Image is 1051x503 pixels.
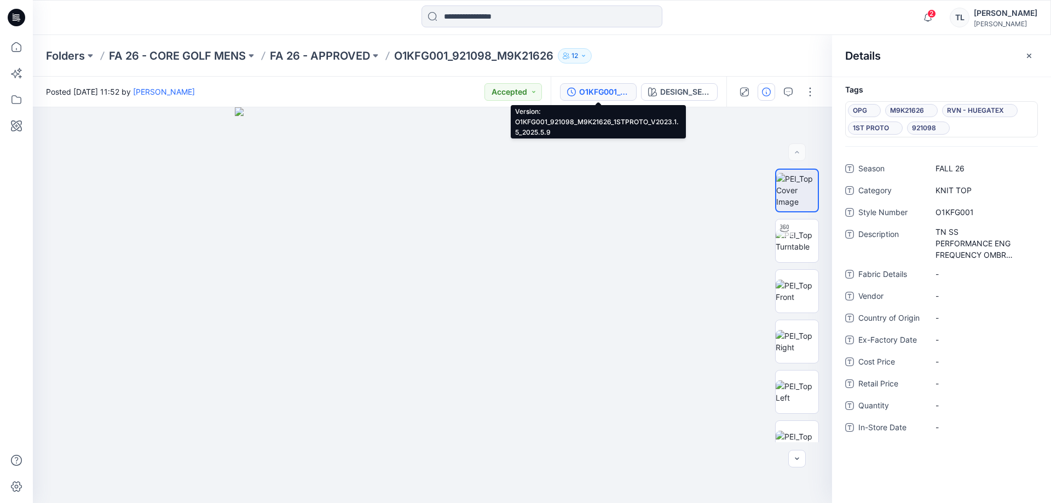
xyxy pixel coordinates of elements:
[776,229,818,252] img: PEI_Top Turntable
[858,228,924,261] span: Description
[394,48,553,63] p: O1KFG001_921098_M9K21626
[853,104,876,117] span: OPG
[935,163,1031,174] span: FALL 26
[935,334,1031,345] span: -
[579,86,630,98] div: O1KFG001_921098_M9K21626_1STPROTO_V2023.1.5_2025.5.9
[912,122,945,135] span: 921098
[853,122,898,135] span: 1ST PROTO
[935,421,1031,433] span: -
[776,173,818,207] img: PEI_Top Cover Image
[845,49,881,62] h2: Details
[858,184,924,199] span: Category
[858,206,924,221] span: Style Number
[758,83,775,101] button: Details
[776,380,818,403] img: PEI_Top Left
[947,104,1013,117] span: RVN - HUEGATEX
[935,312,1031,323] span: -
[858,268,924,283] span: Fabric Details
[832,85,1051,95] h4: Tags
[776,280,818,303] img: PEI_Top Front
[935,206,1031,218] span: O1KFG001
[858,162,924,177] span: Season
[974,20,1037,28] div: [PERSON_NAME]
[776,431,818,454] img: PEI_Top Back
[133,87,195,96] a: [PERSON_NAME]
[235,107,631,503] img: eyJhbGciOiJIUzI1NiIsImtpZCI6IjAiLCJzbHQiOiJzZXMiLCJ0eXAiOiJKV1QifQ.eyJkYXRhIjp7InR5cGUiOiJzdG9yYW...
[858,290,924,305] span: Vendor
[641,83,718,101] button: DESIGN_SETUP
[660,86,711,98] div: DESIGN_SETUP
[935,226,1031,261] span: TN SS PERFORMANCE ENG FREQUENCY OMBRE TEE
[46,48,85,63] a: Folders
[935,268,1031,280] span: -
[560,83,637,101] button: O1KFG001_921098_M9K21626_1STPROTO_V2023.1.5_2025.5.9
[974,7,1037,20] div: [PERSON_NAME]
[109,48,246,63] a: FA 26 - CORE GOLF MENS
[776,330,818,353] img: PEI_Top Right
[935,378,1031,389] span: -
[858,333,924,349] span: Ex-Factory Date
[858,311,924,327] span: Country of Origin
[935,400,1031,411] span: -
[270,48,370,63] a: FA 26 - APPROVED
[935,290,1031,302] span: -
[927,9,936,18] span: 2
[558,48,592,63] button: 12
[935,184,1031,196] span: KNIT TOP
[950,8,969,27] div: TL
[890,104,933,117] span: M9K21626
[858,377,924,392] span: Retail Price
[46,86,195,97] span: Posted [DATE] 11:52 by
[935,356,1031,367] span: -
[858,421,924,436] span: In-Store Date
[858,399,924,414] span: Quantity
[858,355,924,371] span: Cost Price
[571,50,578,62] p: 12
